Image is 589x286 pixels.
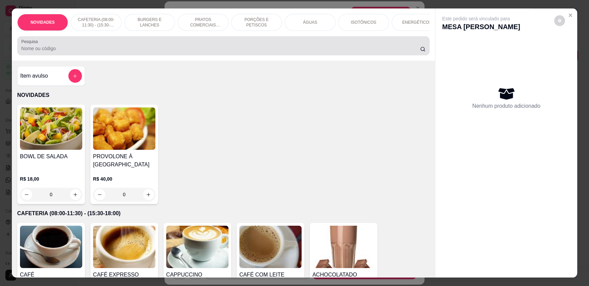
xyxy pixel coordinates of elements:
[183,17,223,28] p: PRATOS COMERCIAIS (11:30-15:30)
[554,15,565,26] button: decrease-product-quantity
[94,189,105,200] button: decrease-product-quantity
[237,17,276,28] p: PORÇÕES E PETISCOS
[143,189,154,200] button: increase-product-quantity
[20,152,82,161] h4: BOWL DE SALADA
[17,91,430,99] p: NOVIDADES
[442,22,520,32] p: MESA [PERSON_NAME]
[93,271,155,279] h4: CAFÉ EXPRESSO
[239,226,302,268] img: product-image
[239,271,302,279] h4: CAFÉ COM LEITE
[93,107,155,150] img: product-image
[472,102,540,110] p: Nenhum produto adicionado
[77,17,116,28] p: CAFETERIA (08:00-11:30) - (15:30-18:00)
[166,226,228,268] img: product-image
[20,271,82,279] h4: CAFÉ
[312,226,375,268] img: product-image
[20,226,82,268] img: product-image
[130,17,169,28] p: BURGERS E LANCHES
[21,39,40,44] label: Pesquisa
[402,20,432,25] p: ENERGÉTICOS
[21,189,32,200] button: decrease-product-quantity
[565,10,576,21] button: Close
[30,20,54,25] p: NOVIDADES
[20,107,82,150] img: product-image
[21,45,420,52] input: Pesquisa
[93,176,155,182] p: R$ 40,00
[70,189,81,200] button: increase-product-quantity
[166,271,228,279] h4: CAPPUCCINO
[303,20,317,25] p: ÁGUAS
[351,20,376,25] p: ISOTÔNICOS
[93,226,155,268] img: product-image
[312,271,375,279] h4: ACHOCOLATADO
[68,69,82,83] button: add-separate-item
[93,152,155,169] h4: PROVOLONE À [GEOGRAPHIC_DATA]
[442,15,520,22] p: Este pedido será vinculado para
[20,176,82,182] p: R$ 18,00
[17,209,430,218] p: CAFETERIA (08:00-11:30) - (15:30-18:00)
[20,72,48,80] h4: Item avulso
